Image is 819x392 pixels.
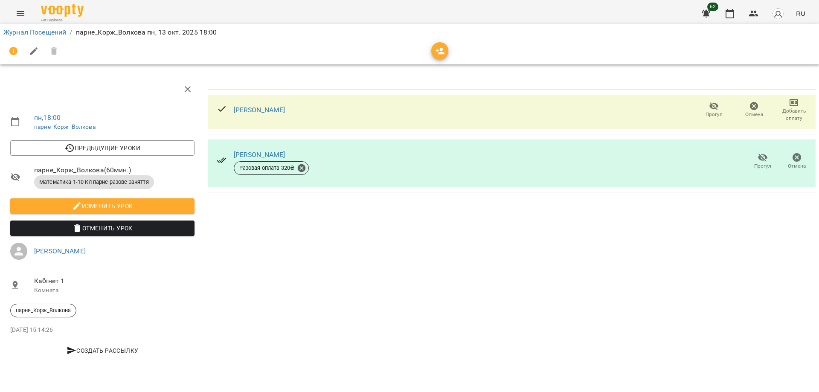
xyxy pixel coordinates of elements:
[10,343,195,358] button: Создать рассылку
[780,149,814,173] button: Отмена
[793,6,809,21] button: RU
[745,111,763,118] span: Отмена
[10,221,195,236] button: Отменить Урок
[34,113,61,122] a: пн , 18:00
[34,123,96,130] a: парне_Корж_Волкова
[14,346,191,356] span: Создать рассылку
[70,27,72,38] li: /
[17,143,188,153] span: Предыдущие уроки
[10,198,195,214] button: Изменить урок
[779,107,809,122] span: Добавить оплату
[34,247,86,255] a: [PERSON_NAME]
[796,9,805,18] span: RU
[234,151,285,159] a: [PERSON_NAME]
[41,4,84,17] img: Voopty Logo
[774,98,814,122] button: Добавить оплату
[694,98,734,122] button: Прогул
[3,27,816,38] nav: breadcrumb
[754,163,771,170] span: Прогул
[10,140,195,156] button: Предыдущие уроки
[11,307,76,314] span: парне_Корж_Волкова
[10,326,195,334] p: [DATE] 15:14:26
[746,149,780,173] button: Прогул
[10,304,76,317] div: парне_Корж_Волкова
[234,164,300,172] span: Разовая оплата 320 ₴
[707,3,718,11] span: 62
[34,165,195,175] span: парне_Корж_Волкова ( 60 мин. )
[772,8,784,20] img: avatar_s.png
[34,178,154,186] span: Математика 1-10 Кл парне разове заняття
[10,3,31,24] button: Menu
[706,111,723,118] span: Прогул
[3,28,66,36] a: Журнал Посещений
[34,276,195,286] span: Кабінет 1
[34,286,195,295] p: Комната
[76,27,217,38] p: парне_Корж_Волкова пн, 13 окт. 2025 18:00
[17,201,188,211] span: Изменить урок
[788,163,806,170] span: Отмена
[41,17,84,23] span: For Business
[234,161,309,175] div: Разовая оплата 320₴
[17,223,188,233] span: Отменить Урок
[734,98,774,122] button: Отмена
[234,106,285,114] a: [PERSON_NAME]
